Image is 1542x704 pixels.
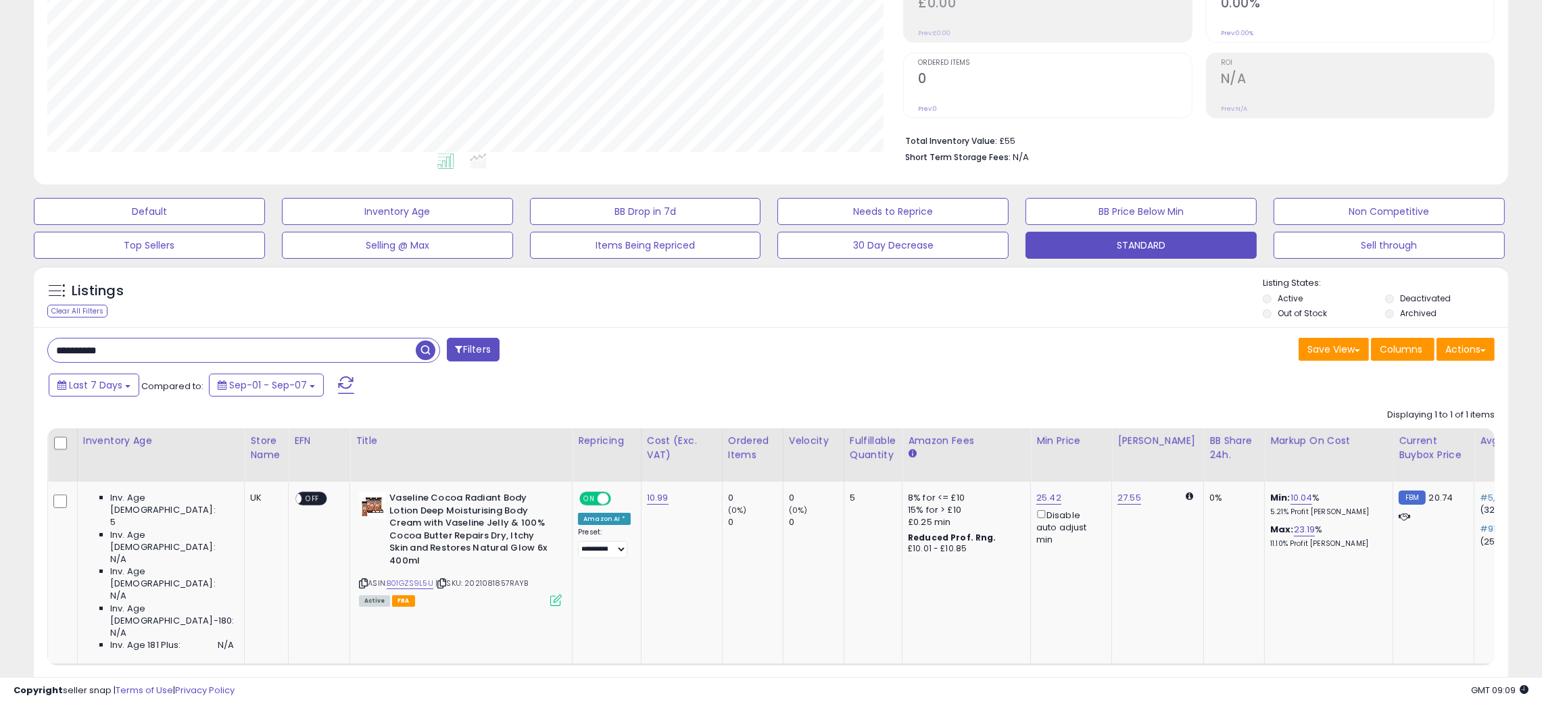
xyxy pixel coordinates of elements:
div: 0 [789,492,844,504]
button: 30 Day Decrease [777,232,1009,259]
button: Selling @ Max [282,232,513,259]
span: | SKU: 2021081857RAYB [435,578,529,588]
div: Inventory Age [83,434,239,448]
a: B01GZS9L5U [387,578,433,589]
button: Actions [1437,338,1495,361]
span: Inv. Age [DEMOGRAPHIC_DATA]: [110,492,234,516]
li: £55 [905,132,1485,148]
span: 5 [110,516,116,528]
div: UK [250,492,278,504]
span: Inv. Age 181 Plus: [110,639,181,651]
span: #91 [1480,522,1496,535]
div: 0 [789,516,844,528]
button: Columns [1371,338,1435,361]
div: Repricing [578,434,635,448]
button: Non Competitive [1274,198,1505,225]
h5: Listings [72,282,124,301]
div: Store Name [250,434,283,462]
div: Fulfillable Quantity [850,434,896,462]
span: Ordered Items [918,59,1191,67]
div: EFN [294,434,344,448]
span: Columns [1380,343,1422,356]
div: [PERSON_NAME] [1117,434,1198,448]
p: 11.10% Profit [PERSON_NAME] [1270,539,1382,549]
div: Clear All Filters [47,305,107,318]
span: N/A [110,590,126,602]
div: 15% for > £10 [908,504,1020,516]
span: Inv. Age [DEMOGRAPHIC_DATA]-180: [110,603,234,627]
button: Sep-01 - Sep-07 [209,374,324,397]
div: Amazon Fees [908,434,1025,448]
div: Current Buybox Price [1399,434,1468,462]
small: Amazon Fees. [908,448,916,460]
span: N/A [110,627,126,639]
small: Prev: N/A [1221,105,1247,113]
button: BB Price Below Min [1026,198,1257,225]
a: 23.19 [1294,523,1316,536]
span: N/A [110,553,126,565]
div: 0% [1209,492,1254,504]
div: seller snap | | [14,684,235,697]
span: 2025-09-15 09:09 GMT [1471,684,1528,697]
span: #5,113 [1480,491,1507,504]
div: Velocity [789,434,838,448]
div: % [1270,492,1382,517]
span: FBA [392,595,415,607]
a: 25.42 [1036,491,1061,505]
button: STANDARD [1026,232,1257,259]
label: Active [1278,293,1303,304]
b: Max: [1270,523,1294,536]
small: Prev: £0.00 [918,29,950,37]
b: Short Term Storage Fees: [905,151,1011,163]
div: Ordered Items [728,434,777,462]
small: Prev: 0 [918,105,937,113]
div: Title [356,434,567,448]
strong: Copyright [14,684,63,697]
label: Archived [1400,307,1437,319]
img: 41hFMhbFGGL._SL40_.jpg [359,492,386,519]
div: 0 [728,516,783,528]
label: Out of Stock [1278,307,1327,319]
span: Sep-01 - Sep-07 [229,378,307,392]
span: Inv. Age [DEMOGRAPHIC_DATA]: [110,565,234,590]
div: Cost (Exc. VAT) [647,434,717,462]
span: Compared to: [141,380,203,393]
div: 8% for <= £10 [908,492,1020,504]
p: Listing States: [1263,277,1508,290]
h2: 0 [918,71,1191,89]
b: Vaseline Cocoa Radiant Body Lotion Deep Moisturising Body Cream with Vaseline Jelly & 100% Cocoa ... [389,492,554,570]
a: 10.04 [1291,491,1313,505]
div: Disable auto adjust min [1036,507,1101,546]
div: BB Share 24h. [1209,434,1259,462]
div: Amazon AI * [578,513,631,525]
button: Sell through [1274,232,1505,259]
div: % [1270,524,1382,549]
small: (0%) [728,505,747,516]
div: Displaying 1 to 1 of 1 items [1387,409,1495,422]
div: Min Price [1036,434,1106,448]
button: Default [34,198,265,225]
div: £10.01 - £10.85 [908,543,1020,555]
span: All listings currently available for purchase on Amazon [359,595,390,607]
span: 20.74 [1429,491,1453,504]
button: Last 7 Days [49,374,139,397]
label: Deactivated [1400,293,1451,304]
small: FBM [1399,491,1425,505]
button: Needs to Reprice [777,198,1009,225]
div: Markup on Cost [1270,434,1387,448]
h2: N/A [1221,71,1494,89]
span: N/A [1013,151,1029,164]
th: The percentage added to the cost of goods (COGS) that forms the calculator for Min & Max prices. [1265,428,1393,482]
span: OFF [609,493,631,505]
div: Preset: [578,528,631,557]
b: Total Inventory Value: [905,135,997,147]
button: Filters [447,338,500,361]
div: 0 [728,492,783,504]
span: Last 7 Days [69,378,122,392]
span: Inv. Age [DEMOGRAPHIC_DATA]: [110,529,234,553]
a: Privacy Policy [175,684,235,697]
small: (0%) [789,505,808,516]
small: Prev: 0.00% [1221,29,1253,37]
button: Items Being Repriced [530,232,761,259]
div: 5 [850,492,892,504]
